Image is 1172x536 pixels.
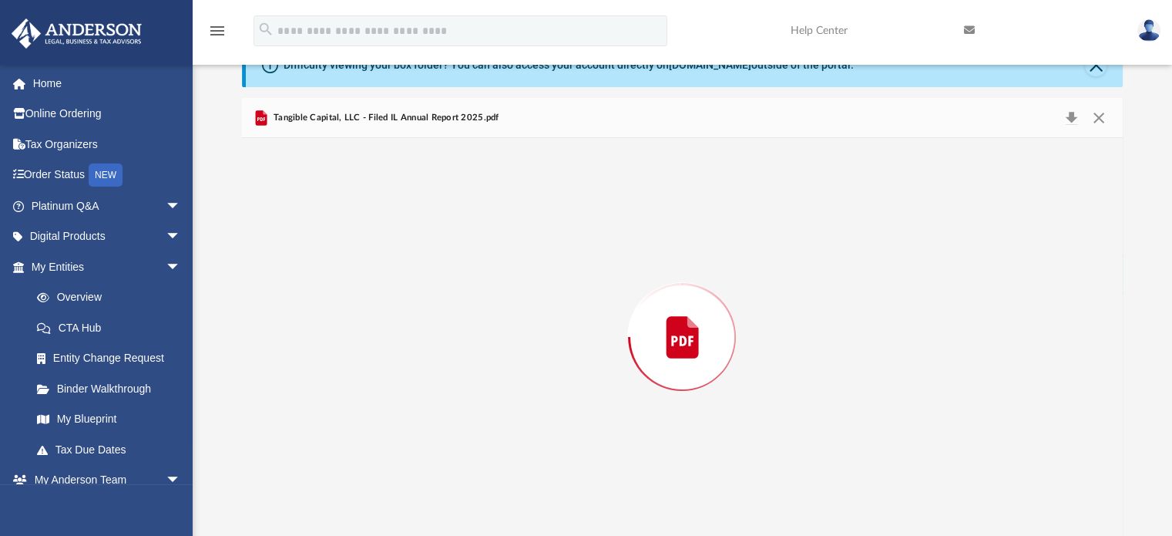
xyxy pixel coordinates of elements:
a: [DOMAIN_NAME] [669,59,751,71]
a: My Blueprint [22,404,196,435]
div: NEW [89,163,123,187]
a: Home [11,68,204,99]
a: Platinum Q&Aarrow_drop_down [11,190,204,221]
i: menu [208,22,227,40]
button: Close [1085,55,1107,76]
a: Entity Change Request [22,343,204,374]
img: User Pic [1137,19,1160,42]
span: arrow_drop_down [166,465,196,497]
a: Digital Productsarrow_drop_down [11,221,204,252]
a: Tax Due Dates [22,434,204,465]
a: Tax Organizers [11,129,204,160]
a: Overview [22,282,204,313]
a: Binder Walkthrough [22,373,204,404]
a: My Entitiesarrow_drop_down [11,251,204,282]
span: Tangible Capital, LLC - Filed IL Annual Report 2025.pdf [270,111,499,125]
div: Difficulty viewing your box folder? You can also access your account directly on outside of the p... [284,57,854,73]
i: search [257,21,274,38]
button: Download [1058,107,1086,129]
a: CTA Hub [22,312,204,343]
img: Anderson Advisors Platinum Portal [7,19,146,49]
span: arrow_drop_down [166,221,196,253]
a: Order StatusNEW [11,160,204,191]
span: arrow_drop_down [166,190,196,222]
a: Online Ordering [11,99,204,130]
button: Close [1085,107,1113,129]
a: menu [208,29,227,40]
a: My Anderson Teamarrow_drop_down [11,465,196,496]
span: arrow_drop_down [166,251,196,283]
